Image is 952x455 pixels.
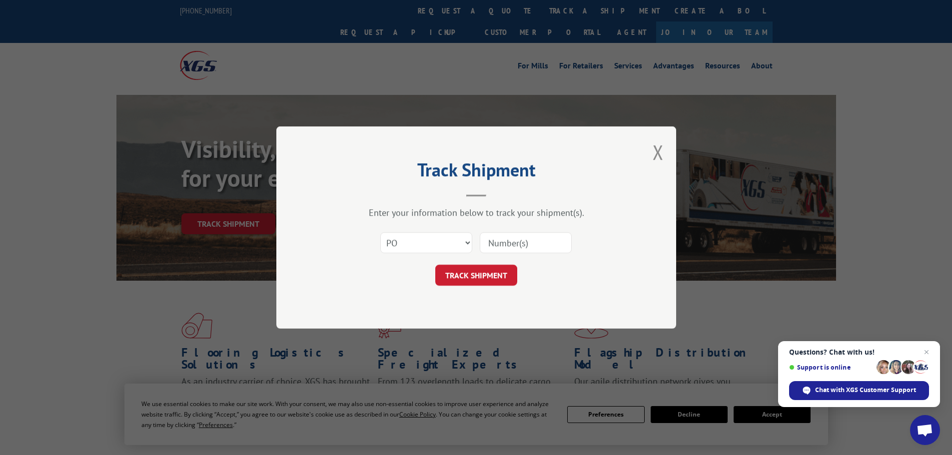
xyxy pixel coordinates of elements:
[480,232,572,253] input: Number(s)
[789,381,929,400] div: Chat with XGS Customer Support
[789,364,873,371] span: Support is online
[326,163,626,182] h2: Track Shipment
[910,415,940,445] div: Open chat
[326,207,626,218] div: Enter your information below to track your shipment(s).
[815,386,916,395] span: Chat with XGS Customer Support
[789,348,929,356] span: Questions? Chat with us!
[435,265,517,286] button: TRACK SHIPMENT
[653,139,664,165] button: Close modal
[921,346,933,358] span: Close chat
